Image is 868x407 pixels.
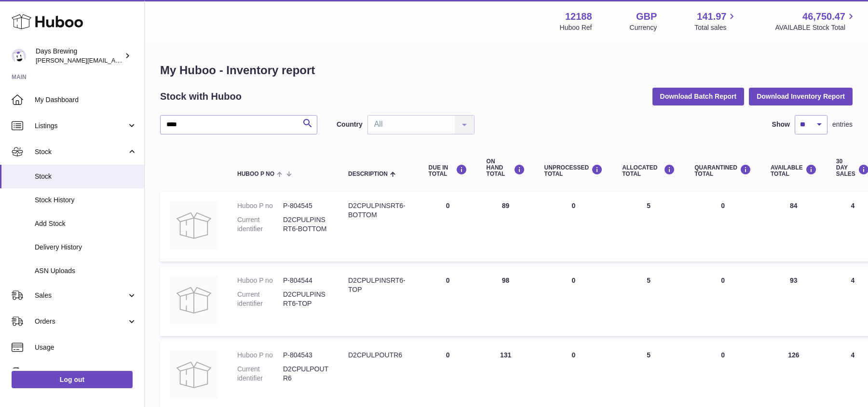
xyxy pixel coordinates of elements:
[170,276,218,324] img: product image
[36,56,193,64] span: [PERSON_NAME][EMAIL_ADDRESS][DOMAIN_NAME]
[170,201,218,249] img: product image
[348,351,409,360] div: D2CPULPOUTR6
[612,192,685,262] td: 5
[636,10,657,23] strong: GBP
[283,351,329,360] dd: P-804543
[802,10,845,23] span: 46,750.47
[35,121,127,131] span: Listings
[832,120,853,129] span: entries
[237,201,283,210] dt: Huboo P no
[237,365,283,383] dt: Current identifier
[612,266,685,336] td: 5
[652,88,745,105] button: Download Batch Report
[565,10,592,23] strong: 12188
[721,351,725,359] span: 0
[35,317,127,326] span: Orders
[694,10,737,32] a: 141.97 Total sales
[160,63,853,78] h1: My Huboo - Inventory report
[12,371,133,388] a: Log out
[283,290,329,308] dd: D2CPULPINSRT6-TOP
[761,266,827,336] td: 93
[477,266,535,336] td: 98
[535,192,613,262] td: 0
[237,290,283,308] dt: Current identifier
[348,201,409,220] div: D2CPULPINSRT6-BOTTOM
[771,164,817,177] div: AVAILABLE Total
[283,276,329,285] dd: P-804544
[283,201,329,210] dd: P-804545
[36,47,122,65] div: Days Brewing
[35,172,137,181] span: Stock
[487,158,525,178] div: ON HAND Total
[697,10,726,23] span: 141.97
[35,243,137,252] span: Delivery History
[35,147,127,157] span: Stock
[560,23,592,32] div: Huboo Ref
[237,171,274,177] span: Huboo P no
[283,215,329,234] dd: D2CPULPINSRT6-BOTTOM
[348,276,409,294] div: D2CPULPINSRT6-TOP
[630,23,657,32] div: Currency
[429,164,467,177] div: DUE IN TOTAL
[348,171,388,177] span: Description
[170,351,218,399] img: product image
[35,219,137,228] span: Add Stock
[337,120,363,129] label: Country
[419,266,477,336] td: 0
[694,164,751,177] div: QUARANTINED Total
[761,192,827,262] td: 84
[12,49,26,63] img: greg@daysbrewing.com
[772,120,790,129] label: Show
[283,365,329,383] dd: D2CPULPOUTR6
[160,90,242,103] h2: Stock with Huboo
[544,164,603,177] div: UNPROCESSED Total
[35,343,137,352] span: Usage
[477,192,535,262] td: 89
[35,266,137,276] span: ASN Uploads
[721,276,725,284] span: 0
[419,192,477,262] td: 0
[775,10,856,32] a: 46,750.47 AVAILABLE Stock Total
[622,164,675,177] div: ALLOCATED Total
[35,291,127,300] span: Sales
[721,202,725,210] span: 0
[694,23,737,32] span: Total sales
[535,266,613,336] td: 0
[749,88,853,105] button: Download Inventory Report
[35,95,137,105] span: My Dashboard
[237,215,283,234] dt: Current identifier
[237,276,283,285] dt: Huboo P no
[237,351,283,360] dt: Huboo P no
[35,196,137,205] span: Stock History
[775,23,856,32] span: AVAILABLE Stock Total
